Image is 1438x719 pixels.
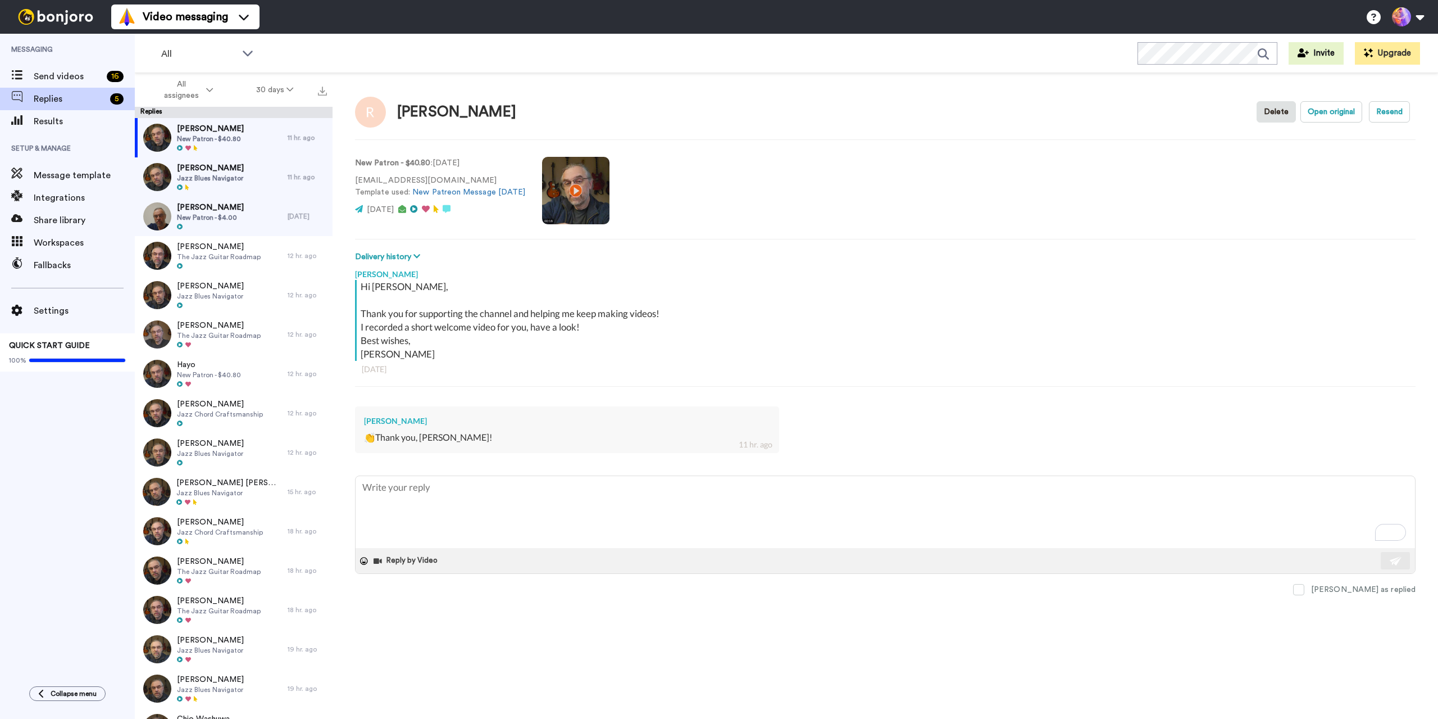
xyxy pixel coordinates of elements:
[135,354,333,394] a: HayoNew Patron - $40.8012 hr. ago
[177,134,244,143] span: New Patron - $40.80
[177,635,244,646] span: [PERSON_NAME]
[177,438,244,449] span: [PERSON_NAME]
[34,191,135,205] span: Integrations
[318,87,327,96] img: export.svg
[355,159,431,167] strong: New Patron - $40.80
[355,251,424,263] button: Delivery history
[135,275,333,315] a: [PERSON_NAME]Jazz Blues Navigator12 hr. ago
[288,369,327,378] div: 12 hr. ago
[355,157,525,169] p: : [DATE]
[29,686,106,701] button: Collapse menu
[362,364,1409,375] div: [DATE]
[107,71,124,82] div: 16
[397,104,516,120] div: [PERSON_NAME]
[177,213,244,222] span: New Patron - $4.00
[177,595,261,607] span: [PERSON_NAME]
[288,330,327,339] div: 12 hr. ago
[177,281,244,292] span: [PERSON_NAME]
[177,202,244,213] span: [PERSON_NAME]
[177,320,261,331] span: [PERSON_NAME]
[1355,42,1420,65] button: Upgrade
[143,635,171,663] img: 106be977-f7bb-4029-87a8-9e6573250ad6-thumb.jpg
[13,9,98,25] img: bj-logo-header-white.svg
[177,685,244,694] span: Jazz Blues Navigator
[143,557,171,585] img: ebc2dd76-0d65-4a1d-913a-6bbda05485c9-thumb.jpg
[143,675,171,703] img: 722b1bb3-2062-4725-938d-92dd035a80fc-thumb.jpg
[288,605,327,614] div: 18 hr. ago
[34,70,102,83] span: Send videos
[176,489,282,498] span: Jazz Blues Navigator
[135,315,333,354] a: [PERSON_NAME]The Jazz Guitar Roadmap12 hr. ago
[110,93,124,105] div: 5
[177,162,244,174] span: [PERSON_NAME]
[34,214,135,227] span: Share library
[1289,42,1344,65] a: Invite
[161,47,236,61] span: All
[288,487,327,496] div: 15 hr. ago
[143,202,171,230] img: e3142924-e3a5-490a-8413-af9b33ca3c2b-thumb.jpg
[288,566,327,575] div: 18 hr. ago
[288,684,327,693] div: 19 hr. ago
[135,630,333,669] a: [PERSON_NAME]Jazz Blues Navigator19 hr. ago
[135,512,333,551] a: [PERSON_NAME]Jazz Chord Craftsmanship18 hr. ago
[34,304,135,318] span: Settings
[177,123,244,134] span: [PERSON_NAME]
[364,431,770,444] div: 👏Thank you, [PERSON_NAME]!
[177,370,241,379] span: New Patron - $40.80
[34,259,135,272] span: Fallbacks
[288,448,327,457] div: 12 hr. ago
[158,79,204,101] span: All assignees
[1369,101,1410,123] button: Resend
[177,449,244,458] span: Jazz Blues Navigator
[177,359,241,370] span: Hayo
[367,206,394,214] span: [DATE]
[288,251,327,260] div: 12 hr. ago
[143,596,171,624] img: cf39c8ea-de16-4b00-8c9f-ea7f81b49913-thumb.jpg
[135,236,333,275] a: [PERSON_NAME]The Jazz Guitar Roadmap12 hr. ago
[135,107,333,118] div: Replies
[288,212,327,221] div: [DATE]
[135,590,333,630] a: [PERSON_NAME]The Jazz Guitar Roadmap18 hr. ago
[177,292,244,301] span: Jazz Blues Navigator
[143,242,171,270] img: c6e398f1-0455-41e7-a29e-98c0875529af-thumb.jpg
[361,280,1413,361] div: Hi [PERSON_NAME], Thank you for supporting the channel and helping me keep making videos! I recor...
[34,115,135,128] span: Results
[135,118,333,157] a: [PERSON_NAME]New Patron - $40.8011 hr. ago
[372,553,441,569] button: Reply by Video
[135,157,333,197] a: [PERSON_NAME]Jazz Blues Navigator11 hr. ago
[739,439,772,450] div: 11 hr. ago
[135,551,333,590] a: [PERSON_NAME]The Jazz Guitar Roadmap18 hr. ago
[143,438,171,467] img: 5e1d17b6-b5e4-44d1-b14e-84238ceefc41-thumb.jpg
[9,342,90,350] span: QUICK START GUIDE
[288,409,327,418] div: 12 hr. ago
[118,8,136,26] img: vm-color.svg
[177,528,263,537] span: Jazz Chord Craftsmanship
[1311,584,1416,595] div: [PERSON_NAME] as replied
[143,9,228,25] span: Video messaging
[143,163,171,191] img: 5f349363-8ee5-4a6c-b0b6-52332cc7e37e-thumb.jpg
[177,517,263,528] span: [PERSON_NAME]
[135,669,333,708] a: [PERSON_NAME]Jazz Blues Navigator19 hr. ago
[34,92,106,106] span: Replies
[355,263,1416,280] div: [PERSON_NAME]
[137,74,235,106] button: All assignees
[315,82,330,98] button: Export all results that match these filters now.
[177,331,261,340] span: The Jazz Guitar Roadmap
[51,689,97,698] span: Collapse menu
[288,645,327,654] div: 19 hr. ago
[135,394,333,433] a: [PERSON_NAME]Jazz Chord Craftsmanship12 hr. ago
[143,478,171,506] img: ab857f71-6935-4bcc-aa69-b668bf66382f-thumb.jpg
[177,674,244,685] span: [PERSON_NAME]
[135,197,333,236] a: [PERSON_NAME]New Patron - $4.00[DATE]
[288,133,327,142] div: 11 hr. ago
[9,356,26,365] span: 100%
[143,320,171,349] img: aaf391d9-c2d8-4490-929b-3f69c6b93f47-thumb.jpg
[177,252,261,261] span: The Jazz Guitar Roadmap
[177,567,261,576] span: The Jazz Guitar Roadmap
[288,527,327,536] div: 18 hr. ago
[177,174,244,183] span: Jazz Blues Navigator
[177,410,263,419] span: Jazz Chord Craftsmanship
[288,173,327,182] div: 11 hr. ago
[34,236,135,250] span: Workspaces
[288,291,327,300] div: 12 hr. ago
